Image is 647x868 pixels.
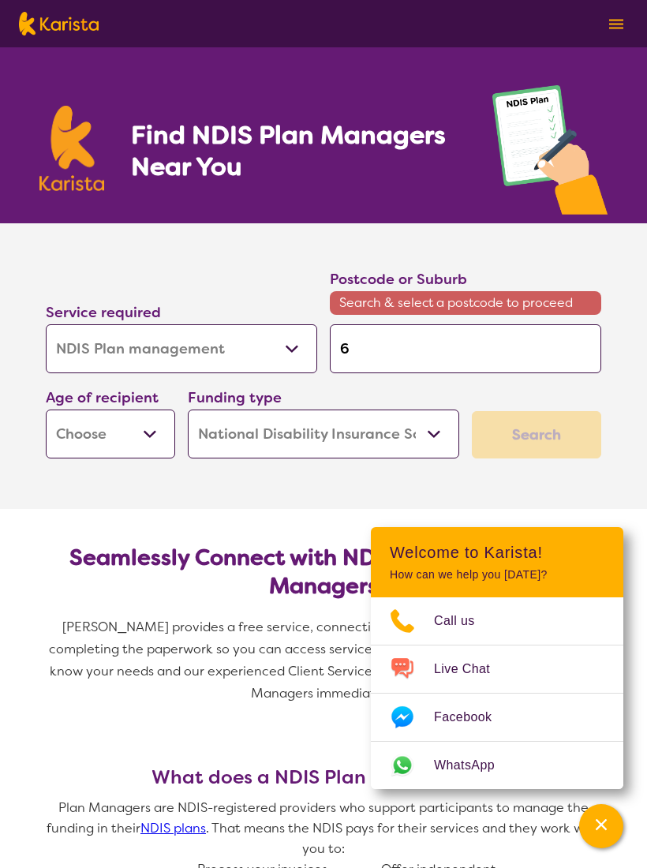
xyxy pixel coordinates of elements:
[131,119,461,182] h1: Find NDIS Plan Managers Near You
[371,527,623,789] div: Channel Menu
[434,705,510,729] span: Facebook
[330,324,601,373] input: Type
[434,754,514,777] span: WhatsApp
[46,303,161,322] label: Service required
[371,597,623,789] ul: Choose channel
[140,820,206,836] a: NDIS plans
[579,804,623,848] button: Channel Menu
[39,798,608,859] p: Plan Managers are NDIS-registered providers who support participants to manage the funding in the...
[19,12,99,36] img: Karista logo
[390,543,604,562] h2: Welcome to Karista!
[434,657,509,681] span: Live Chat
[188,388,282,407] label: Funding type
[609,19,623,29] img: menu
[492,85,608,223] img: plan-management
[39,106,104,191] img: Karista logo
[58,544,589,600] h2: Seamlessly Connect with NDIS-Registered Plan Managers
[46,388,159,407] label: Age of recipient
[330,270,467,289] label: Postcode or Suburb
[371,742,623,789] a: Web link opens in a new tab.
[434,609,494,633] span: Call us
[390,568,604,582] p: How can we help you [DATE]?
[330,291,601,315] span: Search & select a postcode to proceed
[39,766,608,788] h3: What does a NDIS Plan Manager do?
[49,619,602,702] span: [PERSON_NAME] provides a free service, connecting you to NDIS Plan Managers and completing the pa...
